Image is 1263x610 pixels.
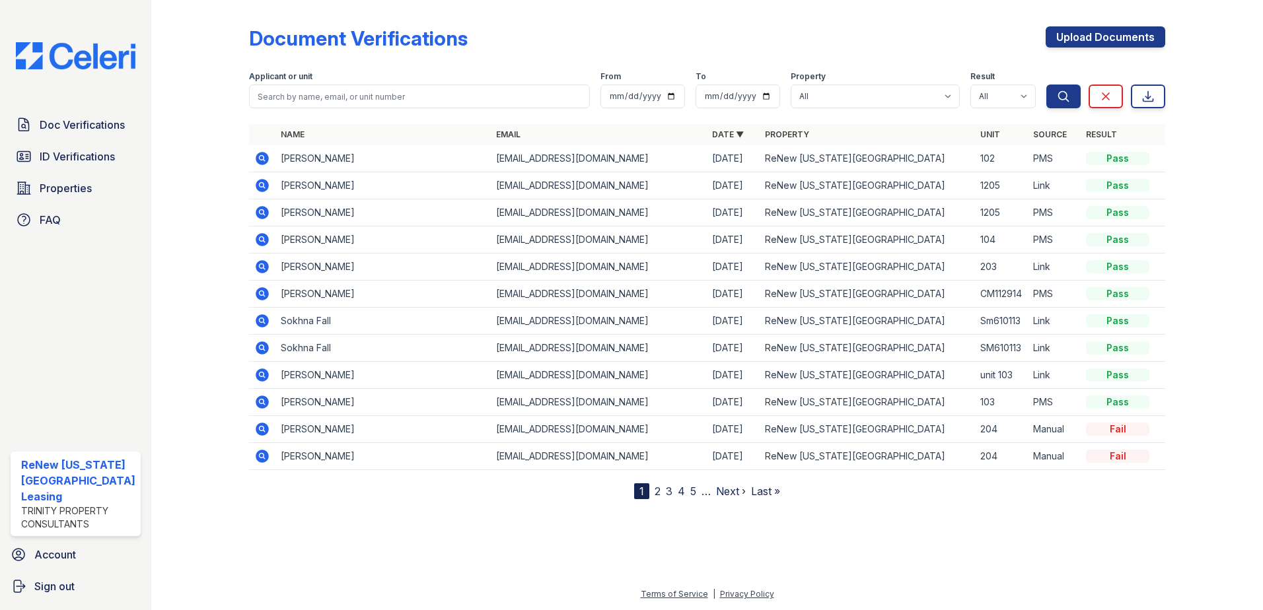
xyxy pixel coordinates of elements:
td: [EMAIL_ADDRESS][DOMAIN_NAME] [491,281,707,308]
a: Source [1033,129,1067,139]
label: To [696,71,706,82]
td: unit 103 [975,362,1028,389]
td: Link [1028,362,1081,389]
td: 204 [975,443,1028,470]
td: [DATE] [707,362,760,389]
td: ReNew [US_STATE][GEOGRAPHIC_DATA] [760,389,976,416]
td: Sokhna Fall [275,335,491,362]
div: Pass [1086,206,1149,219]
td: ReNew [US_STATE][GEOGRAPHIC_DATA] [760,254,976,281]
td: SM610113 [975,335,1028,362]
td: [DATE] [707,308,760,335]
a: 3 [666,485,672,498]
td: [EMAIL_ADDRESS][DOMAIN_NAME] [491,362,707,389]
td: [EMAIL_ADDRESS][DOMAIN_NAME] [491,172,707,199]
td: [PERSON_NAME] [275,199,491,226]
div: Pass [1086,395,1149,409]
div: ReNew [US_STATE][GEOGRAPHIC_DATA] Leasing [21,457,135,504]
td: Manual [1028,443,1081,470]
label: Property [791,71,826,82]
td: [EMAIL_ADDRESS][DOMAIN_NAME] [491,226,707,254]
div: | [713,589,715,599]
span: Account [34,547,76,562]
td: [DATE] [707,281,760,308]
span: Doc Verifications [40,117,125,133]
img: CE_Logo_Blue-a8612792a0a2168367f1c8372b55b34899dd931a85d93a1a3d3e32e68fde9ad4.png [5,42,146,69]
td: Sm610113 [975,308,1028,335]
a: Next › [716,485,746,498]
a: Date ▼ [712,129,744,139]
td: [DATE] [707,172,760,199]
td: 104 [975,226,1028,254]
a: Doc Verifications [11,112,141,138]
label: From [600,71,621,82]
div: Trinity Property Consultants [21,504,135,531]
a: Last » [751,485,780,498]
td: [PERSON_NAME] [275,145,491,172]
a: Email [496,129,521,139]
span: Properties [40,180,92,196]
td: ReNew [US_STATE][GEOGRAPHIC_DATA] [760,145,976,172]
td: ReNew [US_STATE][GEOGRAPHIC_DATA] [760,226,976,254]
td: ReNew [US_STATE][GEOGRAPHIC_DATA] [760,281,976,308]
td: [PERSON_NAME] [275,389,491,416]
td: PMS [1028,226,1081,254]
a: 5 [690,485,696,498]
a: 2 [655,485,661,498]
div: Pass [1086,368,1149,382]
label: Applicant or unit [249,71,312,82]
td: [EMAIL_ADDRESS][DOMAIN_NAME] [491,145,707,172]
a: Upload Documents [1046,26,1165,48]
td: PMS [1028,145,1081,172]
span: … [702,483,711,499]
div: Document Verifications [249,26,468,50]
td: [PERSON_NAME] [275,254,491,281]
td: 1205 [975,199,1028,226]
a: Terms of Service [641,589,708,599]
td: ReNew [US_STATE][GEOGRAPHIC_DATA] [760,416,976,443]
td: 204 [975,416,1028,443]
td: ReNew [US_STATE][GEOGRAPHIC_DATA] [760,308,976,335]
td: [EMAIL_ADDRESS][DOMAIN_NAME] [491,389,707,416]
a: Account [5,541,146,568]
td: [EMAIL_ADDRESS][DOMAIN_NAME] [491,308,707,335]
td: [EMAIL_ADDRESS][DOMAIN_NAME] [491,199,707,226]
td: Link [1028,308,1081,335]
a: Privacy Policy [720,589,774,599]
td: [EMAIL_ADDRESS][DOMAIN_NAME] [491,254,707,281]
td: 203 [975,254,1028,281]
td: [PERSON_NAME] [275,172,491,199]
div: Pass [1086,260,1149,273]
div: Fail [1086,450,1149,463]
td: PMS [1028,389,1081,416]
td: ReNew [US_STATE][GEOGRAPHIC_DATA] [760,335,976,362]
td: 1205 [975,172,1028,199]
td: Sokhna Fall [275,308,491,335]
span: Sign out [34,578,75,594]
td: 103 [975,389,1028,416]
td: Link [1028,254,1081,281]
input: Search by name, email, or unit number [249,85,591,108]
a: Unit [980,129,1000,139]
div: Pass [1086,314,1149,327]
td: [DATE] [707,389,760,416]
td: 102 [975,145,1028,172]
td: [DATE] [707,254,760,281]
td: [DATE] [707,226,760,254]
td: [DATE] [707,416,760,443]
td: [PERSON_NAME] [275,226,491,254]
a: Name [281,129,305,139]
td: Link [1028,172,1081,199]
div: Pass [1086,179,1149,192]
td: [EMAIL_ADDRESS][DOMAIN_NAME] [491,443,707,470]
td: [PERSON_NAME] [275,416,491,443]
div: Pass [1086,233,1149,246]
td: Manual [1028,416,1081,443]
td: ReNew [US_STATE][GEOGRAPHIC_DATA] [760,199,976,226]
a: Property [765,129,809,139]
div: 1 [634,483,649,499]
a: Sign out [5,573,146,599]
label: Result [970,71,995,82]
div: Pass [1086,287,1149,300]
